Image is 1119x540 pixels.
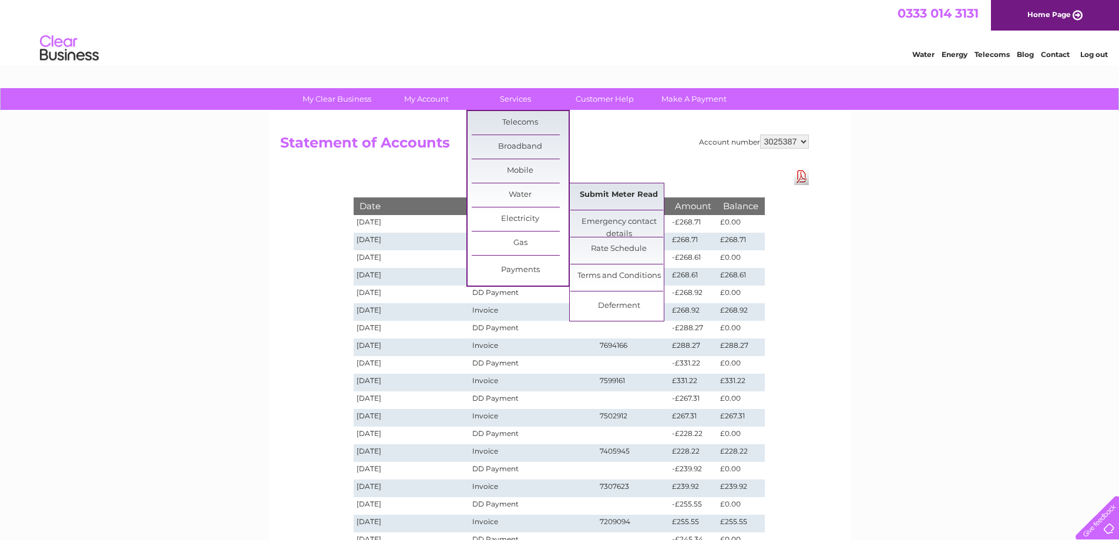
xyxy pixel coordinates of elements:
td: Invoice [469,409,596,427]
td: £0.00 [717,250,764,268]
td: 7502912 [597,409,670,427]
a: 0333 014 3131 [898,6,979,21]
td: DD Payment [469,321,596,338]
td: 7405945 [597,444,670,462]
td: £0.00 [717,391,764,409]
a: Download Pdf [794,168,809,185]
td: Invoice [469,303,596,321]
a: My Account [378,88,475,110]
td: [DATE] [354,444,470,462]
td: £0.00 [717,286,764,303]
td: £228.22 [717,444,764,462]
td: -£239.92 [669,462,717,479]
td: £268.71 [717,233,764,250]
h2: Statement of Accounts [280,135,809,157]
a: Mobile [472,159,569,183]
a: Submit Meter Read [570,183,667,207]
td: £0.00 [717,215,764,233]
td: DD Payment [469,391,596,409]
td: DD Payment [469,462,596,479]
td: 7209094 [597,515,670,532]
td: -£268.92 [669,286,717,303]
td: 7599161 [597,374,670,391]
td: £0.00 [717,462,764,479]
a: Log out [1080,50,1108,59]
td: [DATE] [354,427,470,444]
td: £255.55 [717,515,764,532]
td: 7307623 [597,479,670,497]
td: -£267.31 [669,391,717,409]
td: [DATE] [354,268,470,286]
td: [DATE] [354,286,470,303]
td: [DATE] [354,409,470,427]
a: Telecoms [472,111,569,135]
th: Balance [717,197,764,214]
td: £239.92 [669,479,717,497]
td: £268.92 [717,303,764,321]
a: Energy [942,50,967,59]
a: Rate Schedule [570,237,667,261]
td: £288.27 [669,338,717,356]
a: Payments [472,259,569,282]
td: £288.27 [717,338,764,356]
a: My Clear Business [288,88,385,110]
td: DD Payment [469,497,596,515]
div: Clear Business is a trading name of Verastar Limited (registered in [GEOGRAPHIC_DATA] No. 3667643... [283,6,838,57]
td: Invoice [469,444,596,462]
td: [DATE] [354,479,470,497]
a: Electricity [472,207,569,231]
td: [DATE] [354,391,470,409]
td: -£268.61 [669,250,717,268]
td: -£288.27 [669,321,717,338]
a: Telecoms [974,50,1010,59]
td: £239.92 [717,479,764,497]
a: Deferment [570,294,667,318]
td: -£255.55 [669,497,717,515]
a: Broadband [472,135,569,159]
td: £331.22 [717,374,764,391]
td: [DATE] [354,356,470,374]
a: Terms and Conditions [570,264,667,288]
td: -£228.22 [669,427,717,444]
td: -£268.71 [669,215,717,233]
td: [DATE] [354,321,470,338]
td: [DATE] [354,497,470,515]
a: Emergency contact details [570,210,667,234]
td: [DATE] [354,515,470,532]
td: £255.55 [669,515,717,532]
td: DD Payment [469,427,596,444]
td: Invoice [469,374,596,391]
a: Customer Help [556,88,653,110]
td: £228.22 [669,444,717,462]
a: Services [467,88,564,110]
td: £268.61 [669,268,717,286]
td: £267.31 [717,409,764,427]
a: Gas [472,232,569,255]
a: Contact [1041,50,1070,59]
div: Account number [699,135,809,149]
td: £268.92 [669,303,717,321]
td: Invoice [469,479,596,497]
td: 7694166 [597,338,670,356]
td: [DATE] [354,374,470,391]
td: £0.00 [717,497,764,515]
td: DD Payment [469,356,596,374]
img: logo.png [39,31,99,66]
td: [DATE] [354,250,470,268]
td: £267.31 [669,409,717,427]
a: Blog [1017,50,1034,59]
th: Date [354,197,470,214]
td: [DATE] [354,338,470,356]
td: Invoice [469,515,596,532]
td: £268.71 [669,233,717,250]
td: £0.00 [717,427,764,444]
td: DD Payment [469,286,596,303]
td: £331.22 [669,374,717,391]
td: [DATE] [354,215,470,233]
td: £268.61 [717,268,764,286]
td: [DATE] [354,303,470,321]
td: £0.00 [717,321,764,338]
a: Make A Payment [646,88,742,110]
td: [DATE] [354,462,470,479]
